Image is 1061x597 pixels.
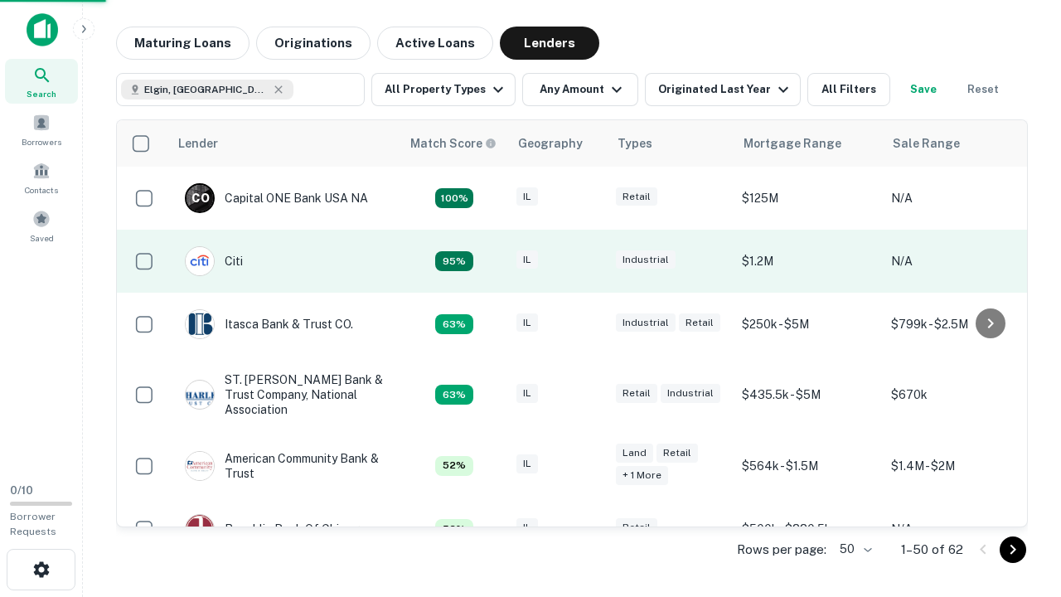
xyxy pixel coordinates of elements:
[883,434,1032,498] td: $1.4M - $2M
[435,314,473,334] div: Capitalize uses an advanced AI algorithm to match your search with the best lender. The match sco...
[191,190,209,207] p: C O
[500,27,599,60] button: Lenders
[897,73,950,106] button: Save your search to get updates of matches that match your search criteria.
[734,434,883,498] td: $564k - $1.5M
[178,133,218,153] div: Lender
[410,134,497,153] div: Capitalize uses an advanced AI algorithm to match your search with the best lender. The match sco...
[616,313,676,332] div: Industrial
[256,27,371,60] button: Originations
[116,27,250,60] button: Maturing Loans
[435,188,473,208] div: Capitalize uses an advanced AI algorithm to match your search with the best lender. The match sco...
[144,82,269,97] span: Elgin, [GEOGRAPHIC_DATA], [GEOGRAPHIC_DATA]
[185,246,243,276] div: Citi
[679,313,720,332] div: Retail
[5,59,78,104] a: Search
[833,537,874,561] div: 50
[185,183,368,213] div: Capital ONE Bank USA NA
[616,466,668,485] div: + 1 more
[656,444,698,463] div: Retail
[957,73,1010,106] button: Reset
[516,518,538,537] div: IL
[661,384,720,403] div: Industrial
[185,372,384,418] div: ST. [PERSON_NAME] Bank & Trust Company, National Association
[508,120,608,167] th: Geography
[27,13,58,46] img: capitalize-icon.png
[616,518,657,537] div: Retail
[901,540,963,560] p: 1–50 of 62
[186,515,214,543] img: picture
[25,183,58,197] span: Contacts
[516,187,538,206] div: IL
[5,203,78,248] a: Saved
[658,80,793,99] div: Originated Last Year
[883,120,1032,167] th: Sale Range
[186,310,214,338] img: picture
[978,464,1061,544] iframe: Chat Widget
[734,498,883,561] td: $500k - $880.5k
[371,73,516,106] button: All Property Types
[645,73,801,106] button: Originated Last Year
[186,452,214,480] img: picture
[10,484,33,497] span: 0 / 10
[435,385,473,405] div: Capitalize uses an advanced AI algorithm to match your search with the best lender. The match sco...
[734,120,883,167] th: Mortgage Range
[377,27,493,60] button: Active Loans
[5,107,78,152] a: Borrowers
[616,384,657,403] div: Retail
[435,251,473,271] div: Capitalize uses an advanced AI algorithm to match your search with the best lender. The match sco...
[807,73,890,106] button: All Filters
[1000,536,1026,563] button: Go to next page
[10,511,56,537] span: Borrower Requests
[522,73,638,106] button: Any Amount
[186,381,214,409] img: picture
[186,247,214,275] img: picture
[608,120,734,167] th: Types
[734,356,883,434] td: $435.5k - $5M
[22,135,61,148] span: Borrowers
[185,451,384,481] div: American Community Bank & Trust
[737,540,826,560] p: Rows per page:
[185,514,366,544] div: Republic Bank Of Chicago
[410,134,493,153] h6: Match Score
[435,456,473,476] div: Capitalize uses an advanced AI algorithm to match your search with the best lender. The match sco...
[168,120,400,167] th: Lender
[893,133,960,153] div: Sale Range
[516,313,538,332] div: IL
[516,250,538,269] div: IL
[30,231,54,245] span: Saved
[27,87,56,100] span: Search
[734,293,883,356] td: $250k - $5M
[883,167,1032,230] td: N/A
[883,293,1032,356] td: $799k - $2.5M
[734,230,883,293] td: $1.2M
[5,155,78,200] a: Contacts
[744,133,841,153] div: Mortgage Range
[883,230,1032,293] td: N/A
[518,133,583,153] div: Geography
[616,444,653,463] div: Land
[435,519,473,539] div: Capitalize uses an advanced AI algorithm to match your search with the best lender. The match sco...
[883,356,1032,434] td: $670k
[516,454,538,473] div: IL
[400,120,508,167] th: Capitalize uses an advanced AI algorithm to match your search with the best lender. The match sco...
[185,309,353,339] div: Itasca Bank & Trust CO.
[734,167,883,230] td: $125M
[616,187,657,206] div: Retail
[516,384,538,403] div: IL
[618,133,652,153] div: Types
[883,498,1032,561] td: N/A
[616,250,676,269] div: Industrial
